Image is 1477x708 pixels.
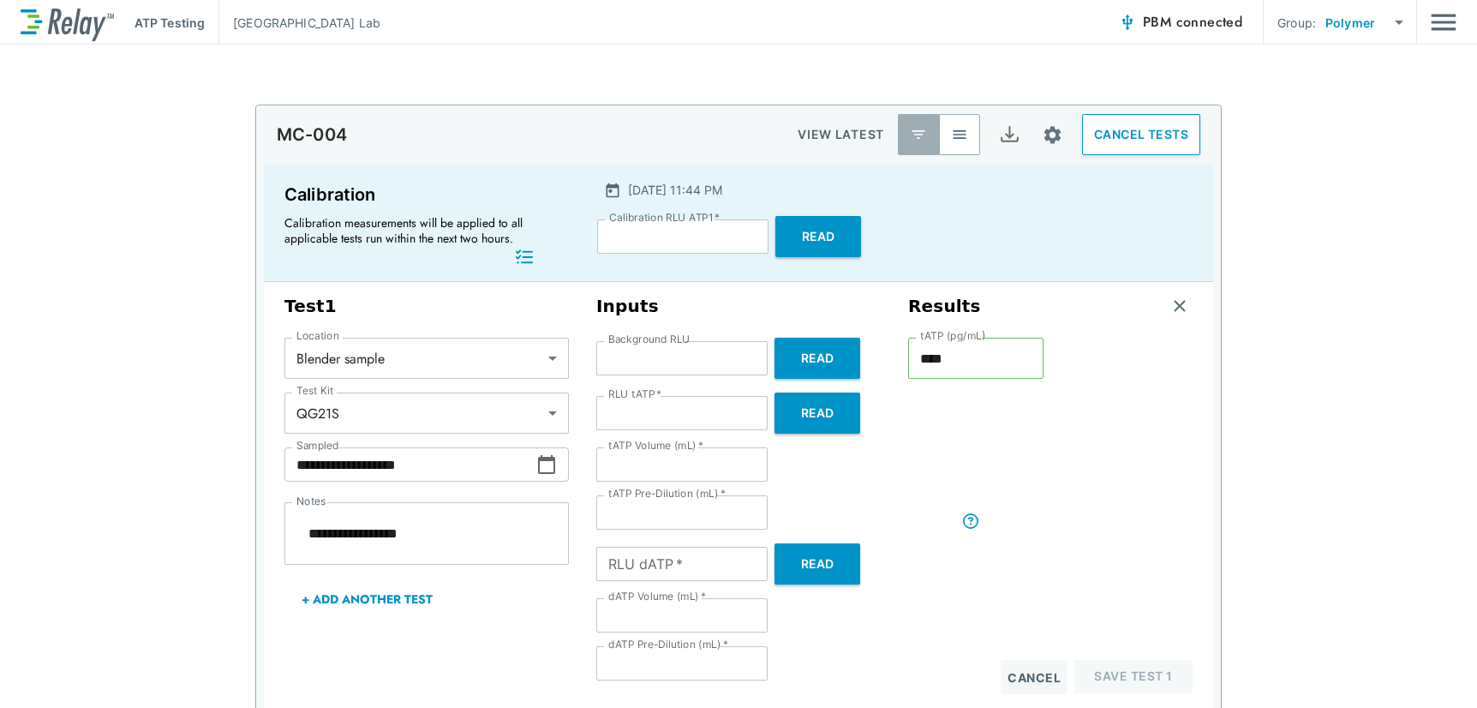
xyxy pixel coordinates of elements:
label: Calibration RLU ATP1 [609,212,720,224]
img: Settings Icon [1042,124,1063,146]
label: RLU tATP [608,388,661,400]
button: Read [774,338,860,379]
p: ATP Testing [135,14,205,32]
button: Export [989,114,1030,155]
h3: Test 1 [284,296,569,317]
p: Calibration measurements will be applied to all applicable tests run within the next two hours. [284,215,559,246]
label: Location [296,330,339,342]
img: Drawer Icon [1431,6,1456,39]
label: Notes [296,495,326,507]
button: Cancel [1001,660,1067,694]
p: VIEW LATEST [798,124,884,145]
label: Background RLU [608,333,690,345]
button: CANCEL TESTS [1082,114,1200,155]
img: Latest [910,126,927,143]
p: Group: [1277,14,1316,32]
iframe: Resource center [1200,657,1460,695]
h3: Inputs [596,296,881,317]
img: Calender Icon [604,182,621,199]
label: Test Kit [296,385,334,397]
label: dATP Volume (mL) [608,591,706,603]
p: MC-004 [277,124,347,145]
button: Read [775,216,861,257]
h3: Results [908,296,981,317]
span: connected [1176,12,1243,32]
img: Remove [1171,297,1188,315]
img: Connected Icon [1119,14,1136,31]
label: Sampled [296,440,339,452]
span: PBM [1143,10,1242,34]
img: LuminUltra Relay [21,4,114,41]
div: Blender sample [284,341,569,375]
button: Read [774,393,860,434]
button: PBM connected [1112,5,1249,39]
div: QG21S [284,396,569,430]
input: Choose date, selected date is Sep 24, 2025 [284,447,536,482]
label: tATP Volume (mL) [608,440,703,452]
p: [GEOGRAPHIC_DATA] Lab [233,14,380,32]
button: Read [774,543,860,585]
p: [DATE] 11:44 PM [628,181,722,199]
label: tATP (pg/mL) [920,330,986,342]
p: Calibration [284,181,566,208]
button: + Add Another Test [284,579,450,620]
label: tATP Pre-Dilution (mL) [608,488,726,500]
label: dATP Pre-Dilution (mL) [608,639,728,651]
img: View All [951,126,968,143]
button: Site setup [1030,112,1075,158]
img: Export Icon [999,124,1020,146]
button: Main menu [1431,6,1456,39]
